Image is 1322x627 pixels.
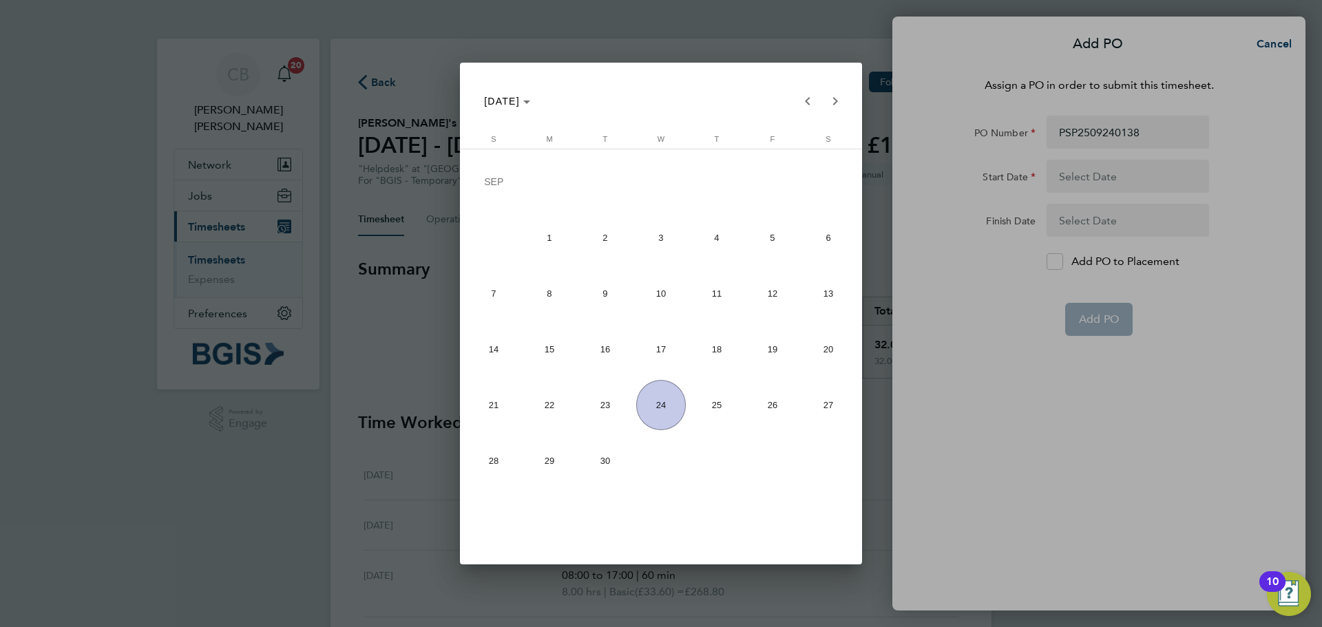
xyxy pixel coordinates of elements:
[580,213,631,263] span: 2
[577,433,633,489] button: September 30, 2025
[748,268,798,319] span: 12
[748,380,798,430] span: 26
[689,321,744,377] button: September 18, 2025
[525,380,575,430] span: 22
[804,380,854,430] span: 27
[465,266,521,321] button: September 7, 2025
[469,436,519,486] span: 28
[521,321,577,377] button: September 15, 2025
[580,268,631,319] span: 9
[577,266,633,321] button: September 9, 2025
[744,377,800,433] button: September 26, 2025
[580,380,631,430] span: 23
[794,87,821,115] button: Previous month
[633,210,689,266] button: September 3, 2025
[521,433,577,489] button: September 29, 2025
[692,324,742,374] span: 18
[521,210,577,266] button: September 1, 2025
[715,135,720,143] span: T
[633,321,689,377] button: September 17, 2025
[465,433,521,489] button: September 28, 2025
[800,377,856,433] button: September 27, 2025
[744,210,800,266] button: September 5, 2025
[469,268,519,319] span: 7
[636,324,686,374] span: 17
[636,213,686,263] span: 3
[748,213,798,263] span: 5
[689,210,744,266] button: September 4, 2025
[469,324,519,374] span: 14
[692,268,742,319] span: 11
[469,380,519,430] span: 21
[465,154,856,210] td: SEP
[804,213,854,263] span: 6
[633,266,689,321] button: September 10, 2025
[521,266,577,321] button: September 8, 2025
[744,321,800,377] button: September 19, 2025
[484,96,520,107] span: [DATE]
[580,436,631,486] span: 30
[521,377,577,433] button: September 22, 2025
[633,377,689,433] button: September 24, 2025
[580,324,631,374] span: 16
[800,321,856,377] button: September 20, 2025
[658,135,664,143] span: W
[689,266,744,321] button: September 11, 2025
[525,213,575,263] span: 1
[748,324,798,374] span: 19
[465,321,521,377] button: September 14, 2025
[577,321,633,377] button: September 16, 2025
[692,213,742,263] span: 4
[689,377,744,433] button: September 25, 2025
[826,135,830,143] span: S
[577,210,633,266] button: September 2, 2025
[525,268,575,319] span: 8
[804,324,854,374] span: 20
[1267,572,1311,616] button: Open Resource Center, 10 new notifications
[800,210,856,266] button: September 6, 2025
[546,135,552,143] span: M
[525,324,575,374] span: 15
[465,377,521,433] button: September 21, 2025
[744,266,800,321] button: September 12, 2025
[804,268,854,319] span: 13
[821,87,849,115] button: Next month
[1266,582,1279,599] div: 10
[491,135,496,143] span: S
[692,380,742,430] span: 25
[479,89,536,114] button: Choose month and year
[800,266,856,321] button: September 13, 2025
[603,135,608,143] span: T
[577,377,633,433] button: September 23, 2025
[525,436,575,486] span: 29
[636,268,686,319] span: 10
[770,135,775,143] span: F
[636,380,686,430] span: 24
